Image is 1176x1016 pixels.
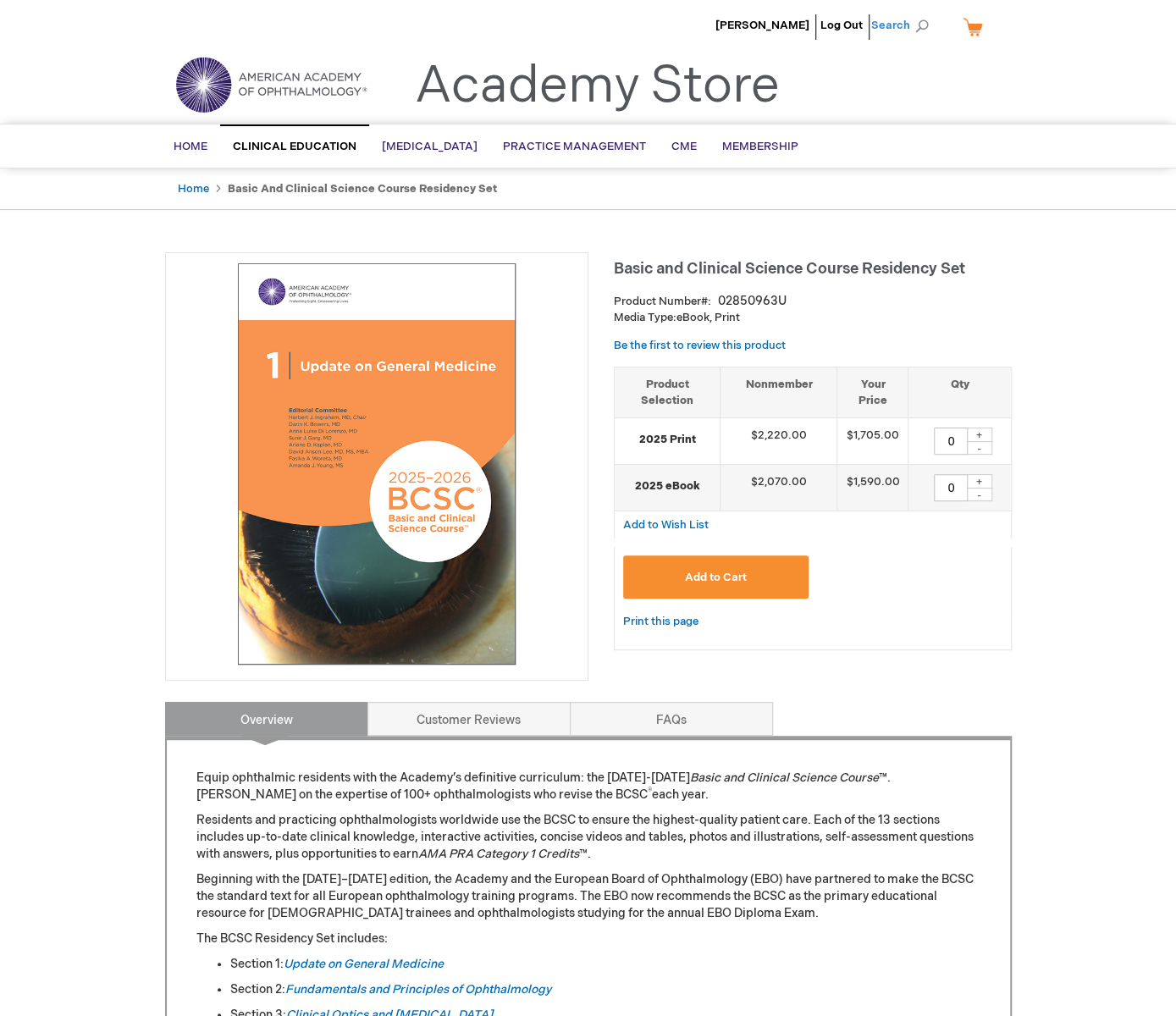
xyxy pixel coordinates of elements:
span: Clinical Education [233,140,356,153]
td: $1,705.00 [837,418,908,465]
em: AMA PRA Category 1 Credits [418,847,579,861]
input: Qty [934,428,968,455]
div: - [967,488,992,501]
a: Overview [165,702,368,736]
a: Customer Reviews [367,702,571,736]
em: Basic and Clinical Science Course [690,770,879,785]
div: + [967,474,992,489]
span: Add to Wish List [623,518,709,532]
span: [MEDICAL_DATA] [382,140,478,153]
a: Log Out [820,19,863,32]
a: Fundamentals and Principles of Ophthalmology [285,982,551,997]
td: $1,590.00 [837,465,908,511]
p: Beginning with the [DATE]–[DATE] edition, the Academy and the European Board of Ophthalmology (EB... [196,871,980,922]
img: Basic and Clinical Science Course Residency Set [174,262,579,666]
input: Qty [934,474,968,501]
a: Be the first to review this product [614,339,786,352]
a: Update on General Medicine [284,957,444,971]
strong: Media Type: [614,311,676,324]
a: Print this page [623,611,698,632]
strong: Product Number [614,295,711,308]
p: Residents and practicing ophthalmologists worldwide use the BCSC to ensure the highest-quality pa... [196,812,980,863]
a: Add to Wish List [623,517,709,532]
p: The BCSC Residency Set includes: [196,930,980,947]
strong: Basic and Clinical Science Course Residency Set [228,182,497,196]
a: FAQs [570,702,773,736]
span: Basic and Clinical Science Course Residency Set [614,260,965,278]
li: Section 1: [230,956,980,973]
span: CME [671,140,697,153]
strong: 2025 eBook [623,478,712,494]
sup: ® [648,787,652,797]
td: $2,220.00 [721,418,837,465]
td: $2,070.00 [721,465,837,511]
span: Membership [722,140,798,153]
span: Search [871,8,936,42]
th: Nonmember [721,367,837,417]
th: Qty [908,367,1011,417]
a: Academy Store [415,56,780,117]
a: Home [178,182,209,196]
span: Home [174,140,207,153]
p: eBook, Print [614,310,1012,326]
button: Add to Cart [623,555,809,599]
span: Practice Management [503,140,646,153]
a: [PERSON_NAME] [715,19,809,32]
li: Section 2: [230,981,980,998]
div: + [967,428,992,442]
strong: 2025 Print [623,432,712,448]
div: - [967,441,992,455]
th: Product Selection [615,367,721,417]
th: Your Price [837,367,908,417]
p: Equip ophthalmic residents with the Academy’s definitive curriculum: the [DATE]-[DATE] ™. [PERSON... [196,770,980,803]
span: Add to Cart [685,571,747,584]
div: 02850963U [718,293,787,310]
